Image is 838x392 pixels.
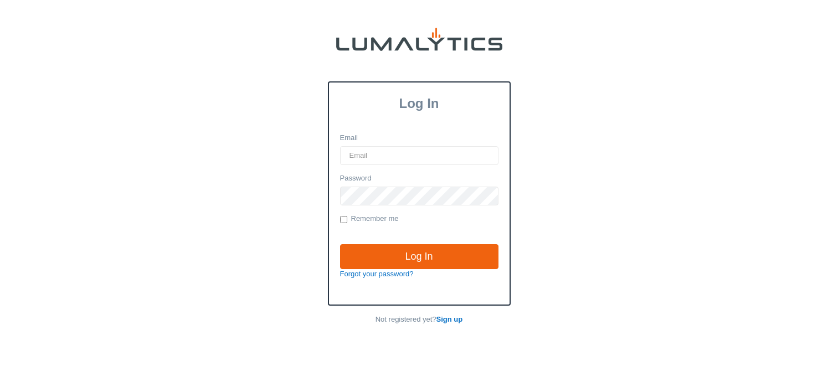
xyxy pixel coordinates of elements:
[436,315,463,323] a: Sign up
[340,216,347,223] input: Remember me
[340,244,498,270] input: Log In
[340,146,498,165] input: Email
[328,314,511,325] p: Not registered yet?
[340,270,414,278] a: Forgot your password?
[336,28,502,51] img: lumalytics-black-e9b537c871f77d9ce8d3a6940f85695cd68c596e3f819dc492052d1098752254.png
[340,214,399,225] label: Remember me
[340,173,372,184] label: Password
[340,133,358,143] label: Email
[329,96,510,111] h3: Log In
